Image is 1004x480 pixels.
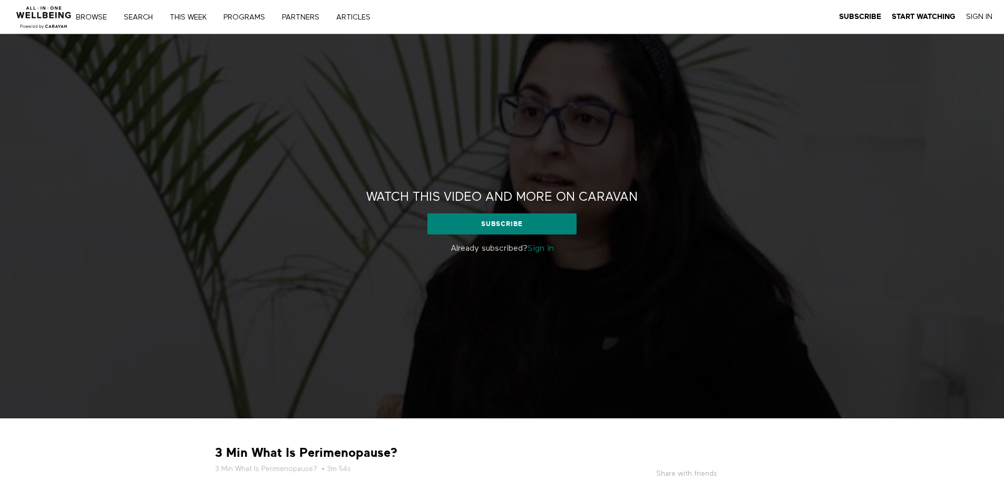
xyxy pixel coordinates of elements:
[839,13,881,21] strong: Subscribe
[427,213,577,234] a: Subscribe
[83,12,392,22] nav: Primary
[839,12,881,22] a: Subscribe
[347,242,658,255] p: Already subscribed?
[278,14,330,21] a: PARTNERS
[892,12,956,22] a: Start Watching
[892,13,956,21] strong: Start Watching
[366,189,638,205] h2: Watch this video and more on CARAVAN
[215,464,317,474] a: 3 Min What Is Perimenopause?
[120,14,164,21] a: Search
[333,14,382,21] a: ARTICLES
[966,12,992,22] a: Sign In
[215,445,397,461] strong: 3 Min What Is Perimenopause?
[215,464,568,474] h5: • 3m 54s
[528,244,554,253] a: Sign in
[220,14,276,21] a: PROGRAMS
[166,14,218,21] a: THIS WEEK
[72,14,118,21] a: Browse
